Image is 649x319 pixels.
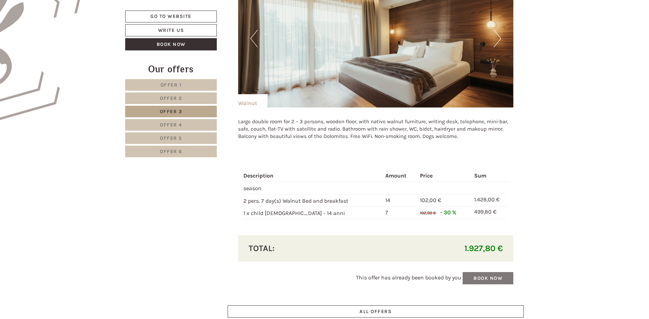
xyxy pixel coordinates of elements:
td: 499,80 € [471,207,508,219]
span: - 30 % [440,209,456,216]
span: Offer 2 [160,95,182,101]
span: Offer 5 [160,135,182,141]
div: [DATE] [125,5,150,17]
a: Book now [125,38,217,50]
span: Offer 3 [160,109,183,115]
th: Price [417,171,471,181]
div: Hotel B&B Feldmessner [10,20,81,26]
td: 7 [383,207,417,219]
p: Large double room for 2 – 3 persons, wooden floor, with native walnut furniture, writing desk, te... [238,118,514,140]
th: Sum [471,171,508,181]
td: season [243,181,383,194]
button: Next [494,30,501,47]
td: 14 [383,194,417,207]
th: Amount [383,171,417,181]
th: Description [243,171,383,181]
small: 11:12 [10,34,81,39]
span: Offer 6 [160,148,182,154]
div: Total: [243,242,376,254]
a: Write us [125,24,217,36]
button: Send [238,185,275,197]
a: Go to website [125,11,217,22]
button: Previous [250,30,258,47]
span: 102,00 € [420,210,436,215]
div: Our offers [125,63,217,76]
td: 2 pers. 7 day(s) Walnut Bed and breakfast [243,194,383,207]
span: Offer 4 [160,122,182,128]
td: 1 x child [DEMOGRAPHIC_DATA] - 14 anni [243,207,383,219]
a: ALL OFFERS [228,305,524,318]
span: 1.927,80 € [464,243,503,253]
div: Hello, how can we help you? [5,19,85,40]
div: Walnut [238,94,268,108]
span: Offer 1 [161,82,182,88]
td: 1.428,00 € [471,194,508,207]
span: 102,00 € [420,197,441,203]
span: This offer has already been booked by you [356,274,461,281]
